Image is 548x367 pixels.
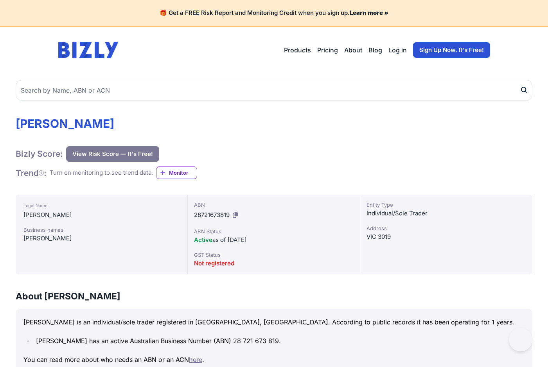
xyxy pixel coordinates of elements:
span: Monitor [169,169,197,177]
h1: Bizly Score: [16,149,63,159]
div: [PERSON_NAME] [23,234,180,243]
div: [PERSON_NAME] [23,210,180,220]
li: [PERSON_NAME] has an active Australian Business Number (ABN) 28 721 673 819. [34,335,525,346]
a: Blog [368,45,382,55]
a: here [189,356,202,363]
div: VIC 3019 [367,232,526,242]
h4: 🎁 Get a FREE Risk Report and Monitoring Credit when you sign up. [9,9,539,17]
div: ABN [194,201,353,209]
span: Active [194,236,212,243]
h1: [PERSON_NAME] [16,116,532,131]
a: Log in [388,45,407,55]
div: Address [367,224,526,232]
div: Entity Type [367,201,526,209]
h1: Trend : [16,168,47,178]
a: Learn more » [350,9,388,16]
div: as of [DATE] [194,235,353,245]
a: Pricing [317,45,338,55]
input: Search by Name, ABN or ACN [16,80,532,101]
div: Legal Name [23,201,180,210]
h3: About [PERSON_NAME] [16,290,532,303]
span: 28721673819 [194,211,230,218]
div: Turn on monitoring to see trend data. [50,168,153,177]
div: Individual/Sole Trader [367,209,526,218]
a: About [344,45,362,55]
button: Products [284,45,311,55]
div: ABN Status [194,227,353,235]
div: GST Status [194,251,353,259]
a: Monitor [156,166,197,179]
button: View Risk Score — It's Free! [66,146,159,162]
iframe: Toggle Customer Support [509,328,532,351]
span: Not registered [194,260,234,267]
div: Business names [23,226,180,234]
p: [PERSON_NAME] is an individual/sole trader registered in [GEOGRAPHIC_DATA], [GEOGRAPHIC_DATA]. Ac... [23,317,525,328]
p: You can read more about who needs an ABN or an ACN . [23,354,525,365]
a: Sign Up Now. It's Free! [413,42,490,58]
